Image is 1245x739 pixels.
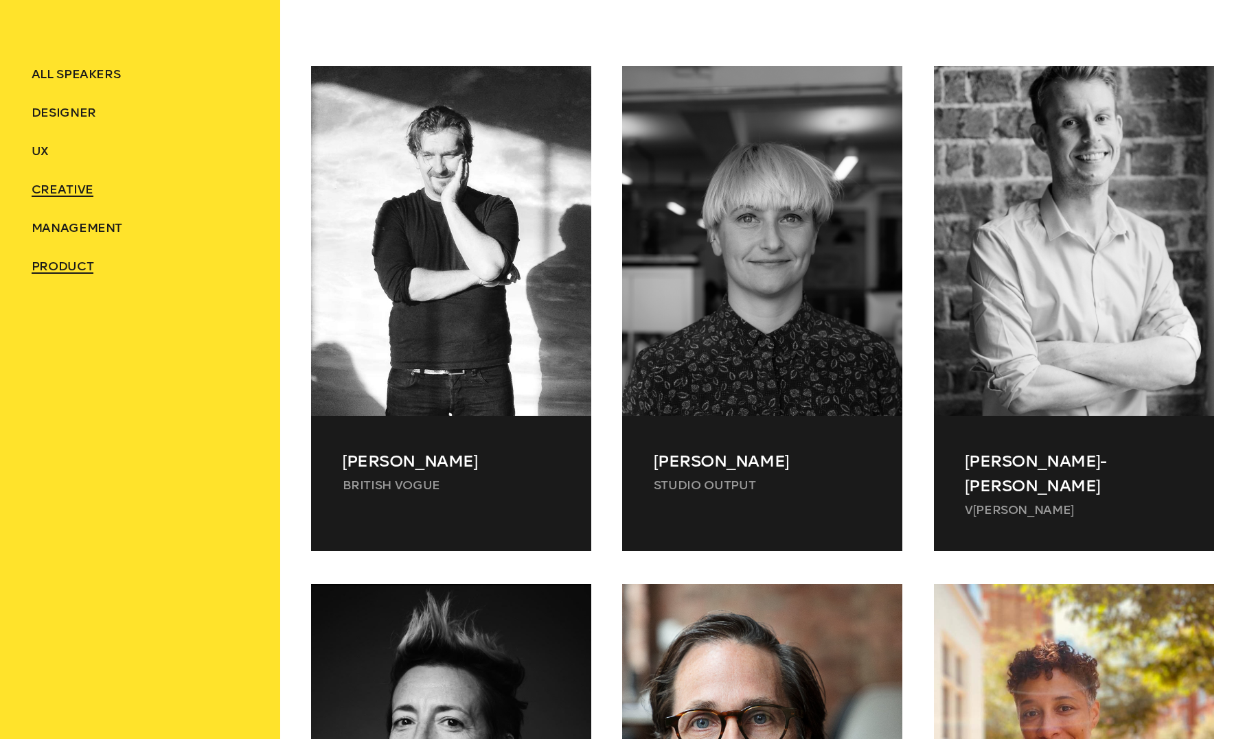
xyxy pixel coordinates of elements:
[32,105,96,120] span: Designer
[343,449,560,473] p: [PERSON_NAME]
[654,477,871,493] p: Studio Output
[654,449,871,473] p: [PERSON_NAME]
[965,502,1183,518] p: V﻿[PERSON_NAME]
[343,477,560,493] p: British Vogue
[32,67,121,82] span: ALL SPEAKERS
[965,449,1183,498] p: [PERSON_NAME]-[PERSON_NAME]
[32,259,94,274] span: Product
[32,143,49,159] span: UX
[32,220,122,235] span: Management
[32,182,93,197] span: Creative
